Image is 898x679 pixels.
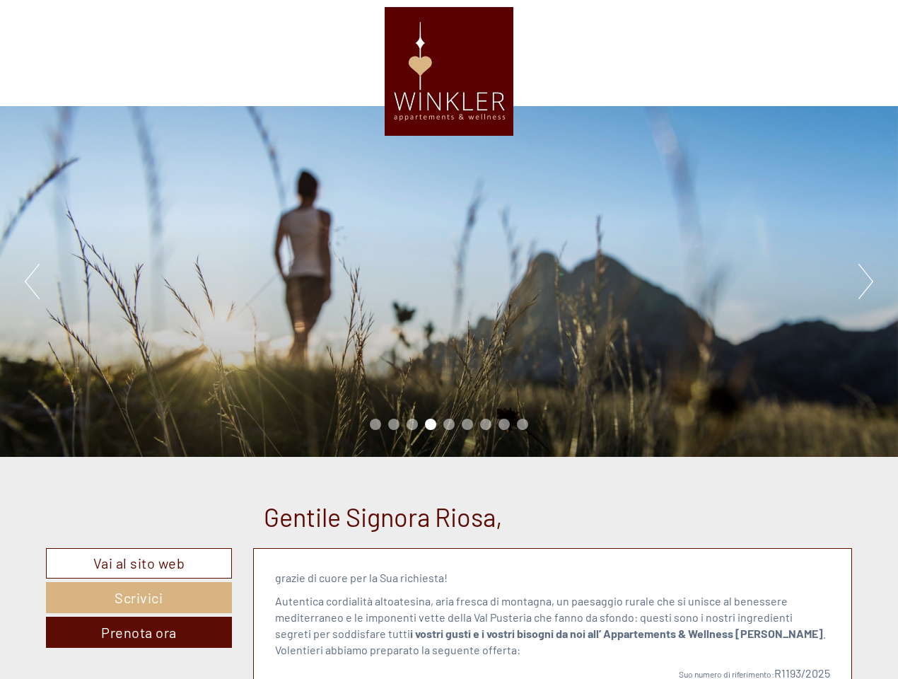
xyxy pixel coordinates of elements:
div: Appartements & Wellness [PERSON_NAME] [21,41,209,52]
div: lunedì [250,11,305,35]
a: Prenota ora [46,617,232,648]
span: Suo numero di riferimento: [679,669,774,679]
small: 01:22 [21,69,209,79]
p: grazie di cuore per la Sua richiesta! [275,570,831,586]
p: Autentica cordialità altoatesina, aria fresca di montagna, un paesaggio rurale che si unisce al b... [275,593,831,658]
a: Vai al sito web [46,548,232,579]
button: Invia [482,366,556,397]
h1: Gentile Signora Riosa, [264,503,503,531]
button: Next [858,264,873,299]
a: Scrivici [46,582,232,613]
div: Buon giorno, come possiamo aiutarla? [11,38,216,81]
button: Previous [25,264,40,299]
strong: i vostri gusti e i vostri bisogni da noi all’ Appartements & Wellness [PERSON_NAME] [410,627,823,640]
